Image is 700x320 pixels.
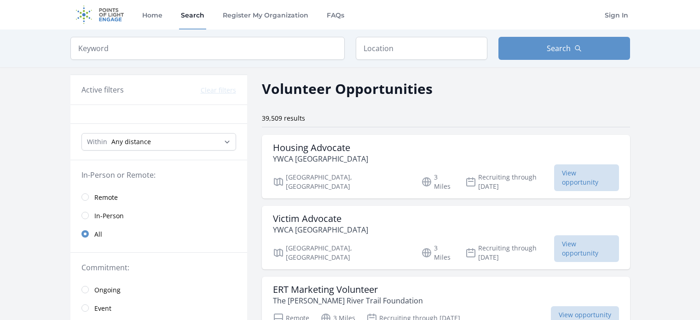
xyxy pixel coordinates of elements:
p: YWCA [GEOGRAPHIC_DATA] [273,224,368,235]
a: Event [70,299,247,317]
h3: Victim Advocate [273,213,368,224]
h2: Volunteer Opportunities [262,78,433,99]
span: Event [94,304,111,313]
a: All [70,225,247,243]
p: 3 Miles [421,173,454,191]
a: In-Person [70,206,247,225]
p: The [PERSON_NAME] River Trail Foundation [273,295,423,306]
span: Remote [94,193,118,202]
select: Search Radius [81,133,236,151]
p: [GEOGRAPHIC_DATA], [GEOGRAPHIC_DATA] [273,244,411,262]
a: Ongoing [70,280,247,299]
button: Clear filters [201,86,236,95]
p: [GEOGRAPHIC_DATA], [GEOGRAPHIC_DATA] [273,173,411,191]
a: Victim Advocate YWCA [GEOGRAPHIC_DATA] [GEOGRAPHIC_DATA], [GEOGRAPHIC_DATA] 3 Miles Recruiting th... [262,206,630,269]
span: Search [547,43,571,54]
legend: Commitment: [81,262,236,273]
a: Remote [70,188,247,206]
p: Recruiting through [DATE] [465,244,554,262]
a: Housing Advocate YWCA [GEOGRAPHIC_DATA] [GEOGRAPHIC_DATA], [GEOGRAPHIC_DATA] 3 Miles Recruiting t... [262,135,630,198]
span: 39,509 results [262,114,305,122]
span: View opportunity [554,164,619,191]
p: YWCA [GEOGRAPHIC_DATA] [273,153,368,164]
span: Ongoing [94,285,121,295]
span: In-Person [94,211,124,221]
h3: Active filters [81,84,124,95]
span: View opportunity [554,235,619,262]
button: Search [498,37,630,60]
input: Keyword [70,37,345,60]
span: All [94,230,102,239]
h3: Housing Advocate [273,142,368,153]
legend: In-Person or Remote: [81,169,236,180]
input: Location [356,37,487,60]
p: 3 Miles [421,244,454,262]
p: Recruiting through [DATE] [465,173,554,191]
h3: ERT Marketing Volunteer [273,284,423,295]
